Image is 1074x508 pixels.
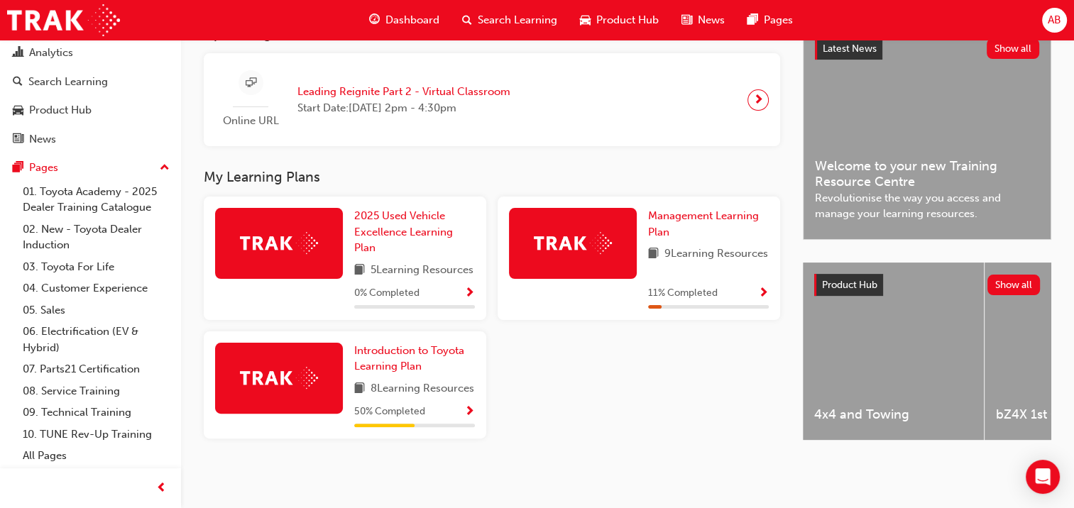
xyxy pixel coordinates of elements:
[814,407,972,423] span: 4x4 and Towing
[204,169,780,185] h3: My Learning Plans
[354,380,365,398] span: book-icon
[6,40,175,66] a: Analytics
[1048,12,1061,28] span: AB
[17,424,175,446] a: 10. TUNE Rev-Up Training
[580,11,591,29] span: car-icon
[464,287,475,300] span: Show Progress
[822,279,877,291] span: Product Hub
[17,277,175,299] a: 04. Customer Experience
[29,160,58,176] div: Pages
[28,74,108,90] div: Search Learning
[29,102,92,118] div: Product Hub
[13,76,23,89] span: search-icon
[354,404,425,420] span: 50 % Completed
[758,285,769,302] button: Show Progress
[13,47,23,60] span: chart-icon
[371,262,473,280] span: 5 Learning Resources
[354,208,475,256] a: 2025 Used Vehicle Excellence Learning Plan
[803,26,1051,240] a: Latest NewsShow allWelcome to your new Training Resource CentreRevolutionise the way you access a...
[6,155,175,181] button: Pages
[354,262,365,280] span: book-icon
[464,403,475,421] button: Show Progress
[215,113,286,129] span: Online URL
[6,97,175,123] a: Product Hub
[371,380,474,398] span: 8 Learning Resources
[987,38,1040,59] button: Show all
[358,6,451,35] a: guage-iconDashboard
[246,74,256,92] span: sessionType_ONLINE_URL-icon
[17,380,175,402] a: 08. Service Training
[13,104,23,117] span: car-icon
[815,38,1039,60] a: Latest NewsShow all
[534,232,612,254] img: Trak
[815,158,1039,190] span: Welcome to your new Training Resource Centre
[987,275,1041,295] button: Show all
[664,245,768,263] span: 9 Learning Resources
[7,4,120,36] img: Trak
[17,256,175,278] a: 03. Toyota For Life
[823,43,877,55] span: Latest News
[354,343,475,375] a: Introduction to Toyota Learning Plan
[369,11,380,29] span: guage-icon
[297,100,510,116] span: Start Date: [DATE] 2pm - 4:30pm
[17,181,175,219] a: 01. Toyota Academy - 2025 Dealer Training Catalogue
[596,12,659,28] span: Product Hub
[462,11,472,29] span: search-icon
[648,208,769,240] a: Management Learning Plan
[814,274,1040,297] a: Product HubShow all
[6,126,175,153] a: News
[747,11,758,29] span: pages-icon
[354,209,453,254] span: 2025 Used Vehicle Excellence Learning Plan
[17,299,175,321] a: 05. Sales
[17,219,175,256] a: 02. New - Toyota Dealer Induction
[240,367,318,389] img: Trak
[1042,8,1067,33] button: AB
[758,287,769,300] span: Show Progress
[753,90,764,110] span: next-icon
[1026,460,1060,494] div: Open Intercom Messenger
[17,445,175,467] a: All Pages
[451,6,569,35] a: search-iconSearch Learning
[6,69,175,95] a: Search Learning
[648,245,659,263] span: book-icon
[803,263,984,440] a: 4x4 and Towing
[29,45,73,61] div: Analytics
[569,6,670,35] a: car-iconProduct Hub
[354,285,420,302] span: 0 % Completed
[464,285,475,302] button: Show Progress
[17,358,175,380] a: 07. Parts21 Certification
[13,133,23,146] span: news-icon
[385,12,439,28] span: Dashboard
[681,11,692,29] span: news-icon
[648,285,718,302] span: 11 % Completed
[29,131,56,148] div: News
[17,321,175,358] a: 06. Electrification (EV & Hybrid)
[297,84,510,100] span: Leading Reignite Part 2 - Virtual Classroom
[13,162,23,175] span: pages-icon
[764,12,793,28] span: Pages
[670,6,736,35] a: news-iconNews
[698,12,725,28] span: News
[354,344,464,373] span: Introduction to Toyota Learning Plan
[464,406,475,419] span: Show Progress
[17,402,175,424] a: 09. Technical Training
[156,480,167,497] span: prev-icon
[478,12,557,28] span: Search Learning
[240,232,318,254] img: Trak
[648,209,759,238] span: Management Learning Plan
[736,6,804,35] a: pages-iconPages
[815,190,1039,222] span: Revolutionise the way you access and manage your learning resources.
[215,65,769,135] a: Online URLLeading Reignite Part 2 - Virtual ClassroomStart Date:[DATE] 2pm - 4:30pm
[160,159,170,177] span: up-icon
